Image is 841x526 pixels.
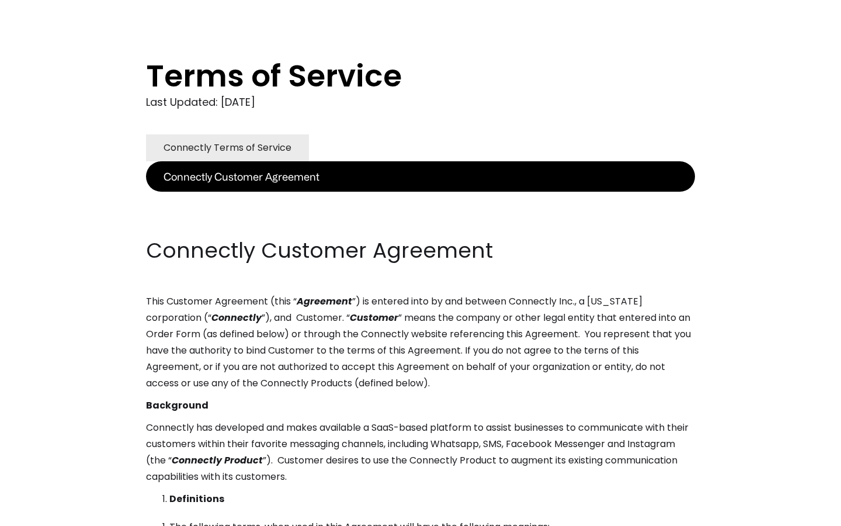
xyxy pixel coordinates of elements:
[146,293,695,392] p: This Customer Agreement (this “ ”) is entered into by and between Connectly Inc., a [US_STATE] co...
[297,295,352,308] em: Agreement
[146,58,648,94] h1: Terms of Service
[146,94,695,111] div: Last Updated: [DATE]
[12,504,70,522] aside: Language selected: English
[146,420,695,485] p: Connectly has developed and makes available a SaaS-based platform to assist businesses to communi...
[164,168,319,185] div: Connectly Customer Agreement
[146,214,695,230] p: ‍
[211,311,262,324] em: Connectly
[169,492,224,506] strong: Definitions
[146,192,695,208] p: ‍
[146,236,695,265] h2: Connectly Customer Agreement
[146,399,208,412] strong: Background
[350,311,398,324] em: Customer
[164,140,291,156] div: Connectly Terms of Service
[23,506,70,522] ul: Language list
[172,454,263,467] em: Connectly Product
